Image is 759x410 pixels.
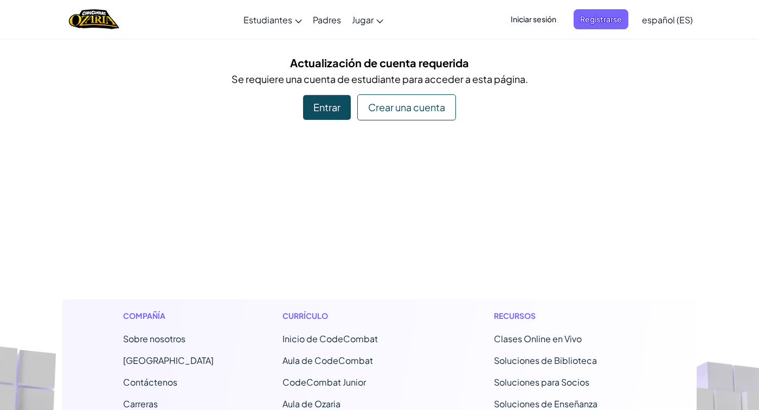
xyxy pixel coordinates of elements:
[70,54,689,71] h5: Actualización de cuenta requerida
[282,376,366,388] a: CodeCombat Junior
[282,310,425,322] h1: Currículo
[494,355,597,366] a: Soluciones de Biblioteca
[642,14,693,25] span: español (ES)
[636,5,698,34] a: español (ES)
[282,333,378,344] span: Inicio de CodeCombat
[346,5,389,34] a: Jugar
[123,398,158,409] a: Carreras
[504,9,563,29] button: Iniciar sesión
[494,310,636,322] h1: Recursos
[282,398,340,409] a: Aula de Ozaria
[123,333,185,344] a: Sobre nosotros
[238,5,307,34] a: Estudiantes
[282,355,373,366] a: Aula de CodeCombat
[574,9,628,29] button: Registrarse
[69,8,119,30] img: Home
[494,398,597,409] a: Soluciones de Enseñanza
[494,333,582,344] a: Clases Online en Vivo
[123,310,214,322] h1: Compañía
[352,14,374,25] span: Jugar
[357,94,456,120] div: Crear una cuenta
[243,14,292,25] span: Estudiantes
[123,355,214,366] a: [GEOGRAPHIC_DATA]
[69,8,119,30] a: Ozaria by CodeCombat logo
[307,5,346,34] a: Padres
[123,376,177,388] span: Contáctenos
[494,376,589,388] a: Soluciones para Socios
[303,95,351,120] div: Entrar
[70,71,689,87] p: Se requiere una cuenta de estudiante para acceder a esta página.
